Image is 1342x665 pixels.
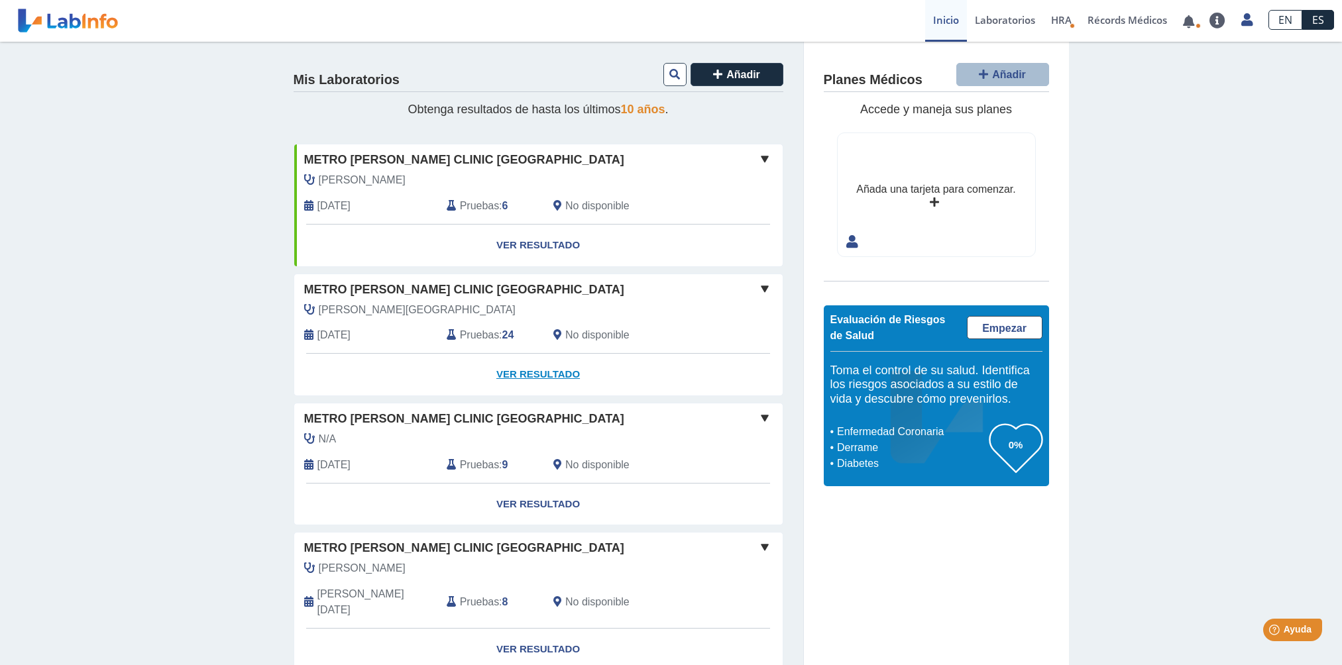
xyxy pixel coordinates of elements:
iframe: Help widget launcher [1224,613,1327,650]
span: Pruebas [460,594,499,610]
span: Empezar [982,323,1027,334]
span: No disponible [565,594,630,610]
span: Pruebas [460,198,499,214]
b: 9 [502,459,508,470]
h5: Toma el control de su salud. Identifica los riesgos asociados a su estilo de vida y descubre cómo... [830,364,1042,407]
span: Metro [PERSON_NAME] Clinic [GEOGRAPHIC_DATA] [304,410,624,428]
li: Derrame [834,440,989,456]
span: 2025-01-03 [317,586,437,618]
span: Suleiman Suleiman, Wasilah [319,302,516,318]
span: No disponible [565,198,630,214]
b: 8 [502,596,508,607]
span: 2025-04-22 [317,457,351,473]
span: Accede y maneja sus planes [860,103,1012,116]
div: : [437,586,543,618]
span: Obtenga resultados de hasta los últimos . [408,103,668,116]
a: ES [1302,10,1334,30]
span: Metro [PERSON_NAME] Clinic [GEOGRAPHIC_DATA] [304,151,624,169]
span: No disponible [565,457,630,473]
span: Pruebas [460,327,499,343]
button: Añadir [956,63,1049,86]
span: Metro [PERSON_NAME] Clinic [GEOGRAPHIC_DATA] [304,539,624,557]
div: : [437,457,543,473]
span: Martinez Barrosa, Jose [319,172,406,188]
span: Añadir [992,69,1026,80]
a: Empezar [967,316,1042,339]
span: No disponible [565,327,630,343]
div: Añada una tarjeta para comenzar. [856,181,1015,197]
li: Enfermedad Coronaria [834,424,989,440]
a: EN [1268,10,1302,30]
b: 6 [502,200,508,211]
span: 2023-02-08 [317,198,351,214]
button: Añadir [691,63,783,86]
span: N/A [319,431,337,447]
div: : [437,198,543,214]
b: 24 [502,329,514,340]
h4: Planes Médicos [824,72,923,88]
span: 10 años [621,103,665,116]
a: Ver Resultado [294,354,783,395]
span: 2025-08-05 [317,327,351,343]
span: Evaluación de Riesgos de Salud [830,314,946,341]
span: Metro [PERSON_NAME] Clinic [GEOGRAPHIC_DATA] [304,281,624,299]
div: : [437,327,543,343]
li: Diabetes [834,456,989,472]
a: Ver Resultado [294,484,783,525]
span: Pruebas [460,457,499,473]
span: Alcantara Gonzalez, Altagracia [319,560,406,576]
span: HRA [1051,13,1072,26]
h4: Mis Laboratorios [294,72,400,88]
a: Ver Resultado [294,225,783,266]
span: Añadir [726,69,760,80]
h3: 0% [989,436,1042,453]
